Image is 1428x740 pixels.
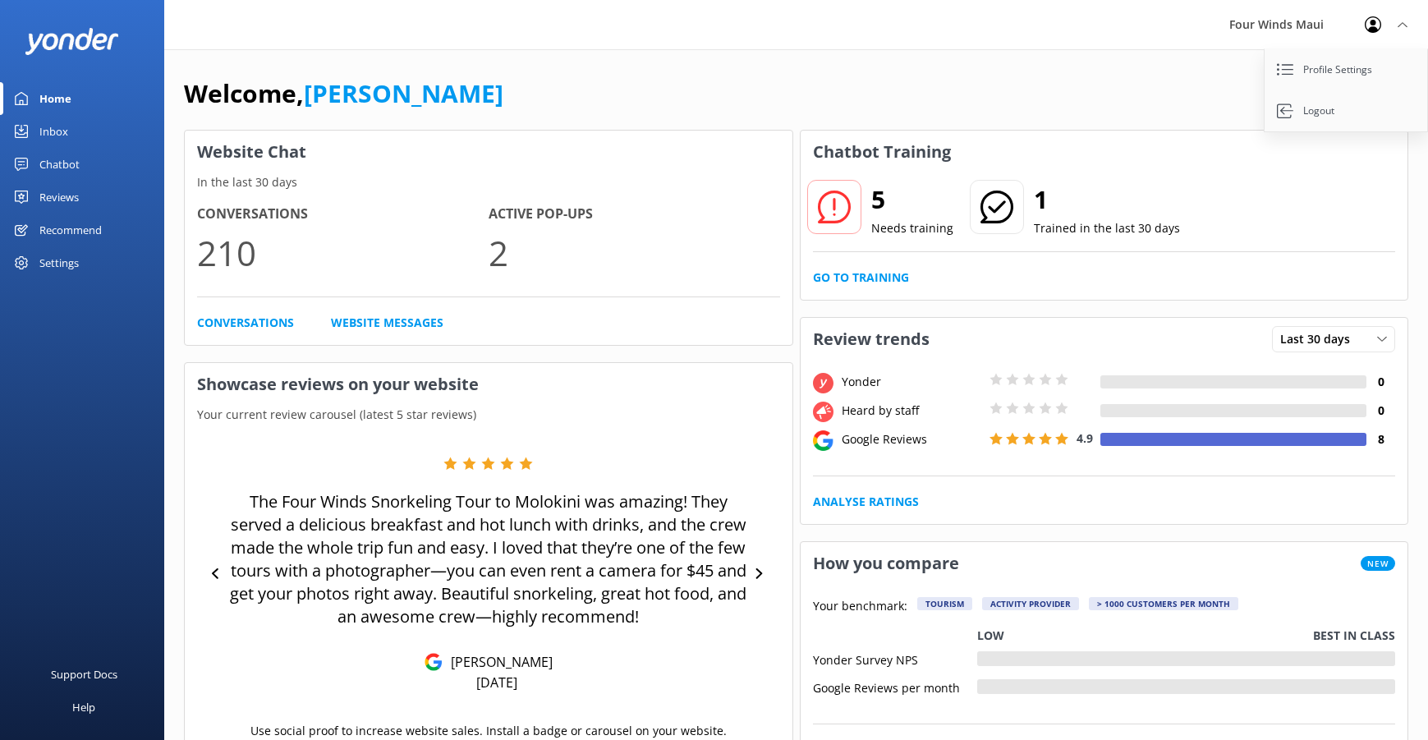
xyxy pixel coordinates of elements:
[185,131,792,173] h3: Website Chat
[230,490,747,628] p: The Four Winds Snorkeling Tour to Molokini was amazing! They served a delicious breakfast and hot...
[1366,373,1395,391] h4: 0
[982,597,1079,610] div: Activity Provider
[443,653,553,671] p: [PERSON_NAME]
[39,214,102,246] div: Recommend
[813,651,977,666] div: Yonder Survey NPS
[1280,330,1360,348] span: Last 30 days
[1366,430,1395,448] h4: 8
[197,314,294,332] a: Conversations
[801,318,942,361] h3: Review trends
[185,363,792,406] h3: Showcase reviews on your website
[801,131,963,173] h3: Chatbot Training
[801,542,971,585] h3: How you compare
[1366,402,1395,420] h4: 0
[185,173,792,191] p: In the last 30 days
[39,115,68,148] div: Inbox
[39,181,79,214] div: Reviews
[838,373,985,391] div: Yonder
[331,314,443,332] a: Website Messages
[25,28,119,55] img: yonder-white-logo.png
[917,597,972,610] div: Tourism
[838,402,985,420] div: Heard by staff
[51,658,117,691] div: Support Docs
[72,691,95,724] div: Help
[197,225,489,280] p: 210
[184,74,503,113] h1: Welcome,
[813,269,909,287] a: Go to Training
[476,673,517,692] p: [DATE]
[1077,430,1093,446] span: 4.9
[1361,556,1395,571] span: New
[304,76,503,110] a: [PERSON_NAME]
[871,180,953,219] h2: 5
[1313,627,1395,645] p: Best in class
[813,493,919,511] a: Analyse Ratings
[871,219,953,237] p: Needs training
[185,406,792,424] p: Your current review carousel (latest 5 star reviews)
[489,225,780,280] p: 2
[250,722,727,740] p: Use social proof to increase website sales. Install a badge or carousel on your website.
[838,430,985,448] div: Google Reviews
[425,653,443,671] img: Google Reviews
[977,627,1004,645] p: Low
[489,204,780,225] h4: Active Pop-ups
[813,597,907,617] p: Your benchmark:
[39,148,80,181] div: Chatbot
[1034,219,1180,237] p: Trained in the last 30 days
[39,246,79,279] div: Settings
[1089,597,1238,610] div: > 1000 customers per month
[1034,180,1180,219] h2: 1
[197,204,489,225] h4: Conversations
[813,679,977,694] div: Google Reviews per month
[39,82,71,115] div: Home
